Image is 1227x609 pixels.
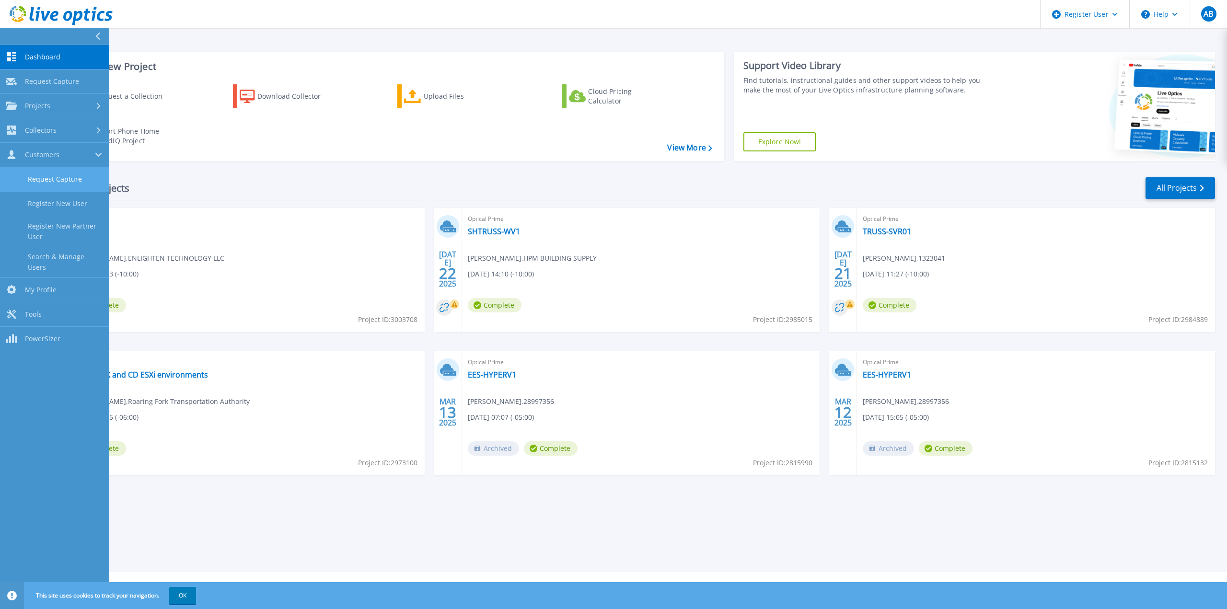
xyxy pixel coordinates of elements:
[358,458,417,468] span: Project ID: 2973100
[25,102,50,110] span: Projects
[863,357,1209,368] span: Optical Prime
[439,408,456,416] span: 13
[95,87,172,106] div: Request a Collection
[25,286,57,294] span: My Profile
[72,396,250,407] span: [PERSON_NAME] , Roaring Fork Transportation Authority
[68,84,175,108] a: Request a Collection
[834,395,852,430] div: MAR 2025
[667,143,712,152] a: View More
[919,441,972,456] span: Complete
[1148,458,1208,468] span: Project ID: 2815132
[863,253,945,264] span: [PERSON_NAME] , 1323041
[562,84,669,108] a: Cloud Pricing Calculator
[397,84,504,108] a: Upload Files
[72,253,224,264] span: [PERSON_NAME] , ENLIGHTEN TECHNOLOGY LLC
[1204,10,1213,18] span: AB
[834,408,852,416] span: 12
[25,150,59,159] span: Customers
[468,396,554,407] span: [PERSON_NAME] , 28997356
[863,441,914,456] span: Archived
[439,395,457,430] div: MAR 2025
[468,214,814,224] span: Optical Prime
[753,458,812,468] span: Project ID: 2815990
[863,412,929,423] span: [DATE] 15:05 (-05:00)
[468,298,521,312] span: Complete
[468,441,519,456] span: Archived
[468,253,597,264] span: [PERSON_NAME] , HPM BUILDING SUPPLY
[25,310,42,319] span: Tools
[1146,177,1215,199] a: All Projects
[834,252,852,287] div: [DATE] 2025
[863,269,929,279] span: [DATE] 11:27 (-10:00)
[468,370,516,379] a: EES-HYPERV1
[439,269,456,277] span: 22
[863,396,949,407] span: [PERSON_NAME] , 28997356
[94,126,169,146] div: Import Phone Home CloudIQ Project
[863,370,911,379] a: EES-HYPERV1
[439,252,457,287] div: [DATE] 2025
[588,87,665,106] div: Cloud Pricing Calculator
[753,314,812,325] span: Project ID: 2985015
[743,59,992,72] div: Support Video Library
[25,126,57,135] span: Collectors
[25,53,60,61] span: Dashboard
[524,441,578,456] span: Complete
[169,587,196,604] button: OK
[468,269,534,279] span: [DATE] 14:10 (-10:00)
[1148,314,1208,325] span: Project ID: 2984889
[72,214,419,224] span: Optical Prime
[863,298,916,312] span: Complete
[233,84,340,108] a: Download Collector
[468,357,814,368] span: Optical Prime
[863,214,1209,224] span: Optical Prime
[834,269,852,277] span: 21
[257,87,334,106] div: Download Collector
[468,227,520,236] a: SHTRUSS-WV1
[863,227,911,236] a: TRUSS-SVR01
[358,314,417,325] span: Project ID: 3003708
[72,370,208,379] a: RFTA VRTX and CD ESXi environments
[468,412,534,423] span: [DATE] 07:07 (-05:00)
[743,132,816,151] a: Explore Now!
[72,357,419,368] span: Optical Prime
[25,334,60,343] span: PowerSizer
[424,87,500,106] div: Upload Files
[26,587,196,604] span: This site uses cookies to track your navigation.
[743,76,992,95] div: Find tutorials, instructional guides and other support videos to help you make the most of your L...
[68,61,712,72] h3: Start a New Project
[25,77,79,86] span: Request Capture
